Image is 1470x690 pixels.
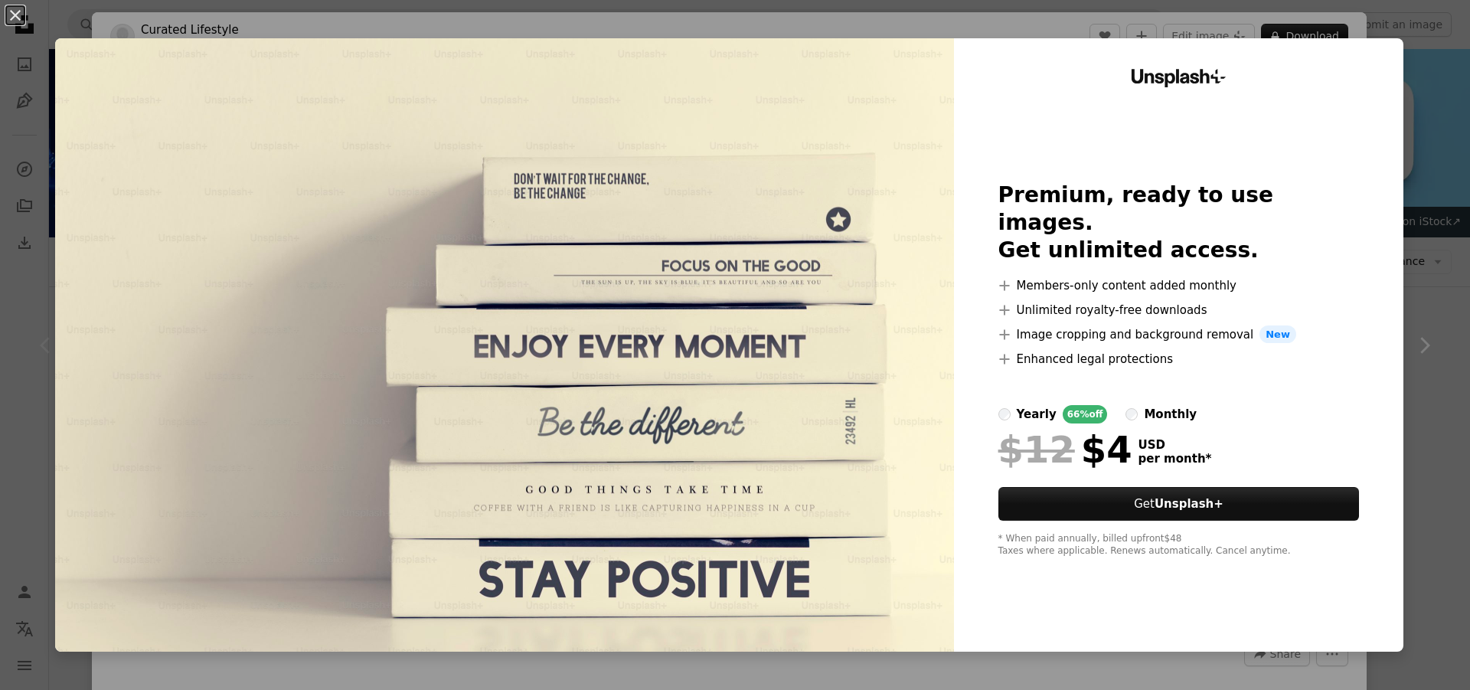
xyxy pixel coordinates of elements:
span: New [1259,325,1296,344]
li: Enhanced legal protections [998,350,1360,368]
h2: Premium, ready to use images. Get unlimited access. [998,181,1360,264]
div: monthly [1144,405,1197,423]
strong: Unsplash+ [1155,497,1223,511]
div: * When paid annually, billed upfront $48 Taxes where applicable. Renews automatically. Cancel any... [998,533,1360,558]
button: GetUnsplash+ [998,487,1360,521]
div: yearly [1017,405,1057,423]
div: 66% off [1063,405,1108,423]
input: yearly66%off [998,408,1011,420]
span: USD [1138,438,1212,452]
input: monthly [1125,408,1138,420]
li: Image cropping and background removal [998,325,1360,344]
div: $4 [998,430,1132,469]
span: $12 [998,430,1075,469]
li: Members-only content added monthly [998,276,1360,295]
span: per month * [1138,452,1212,466]
li: Unlimited royalty-free downloads [998,301,1360,319]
